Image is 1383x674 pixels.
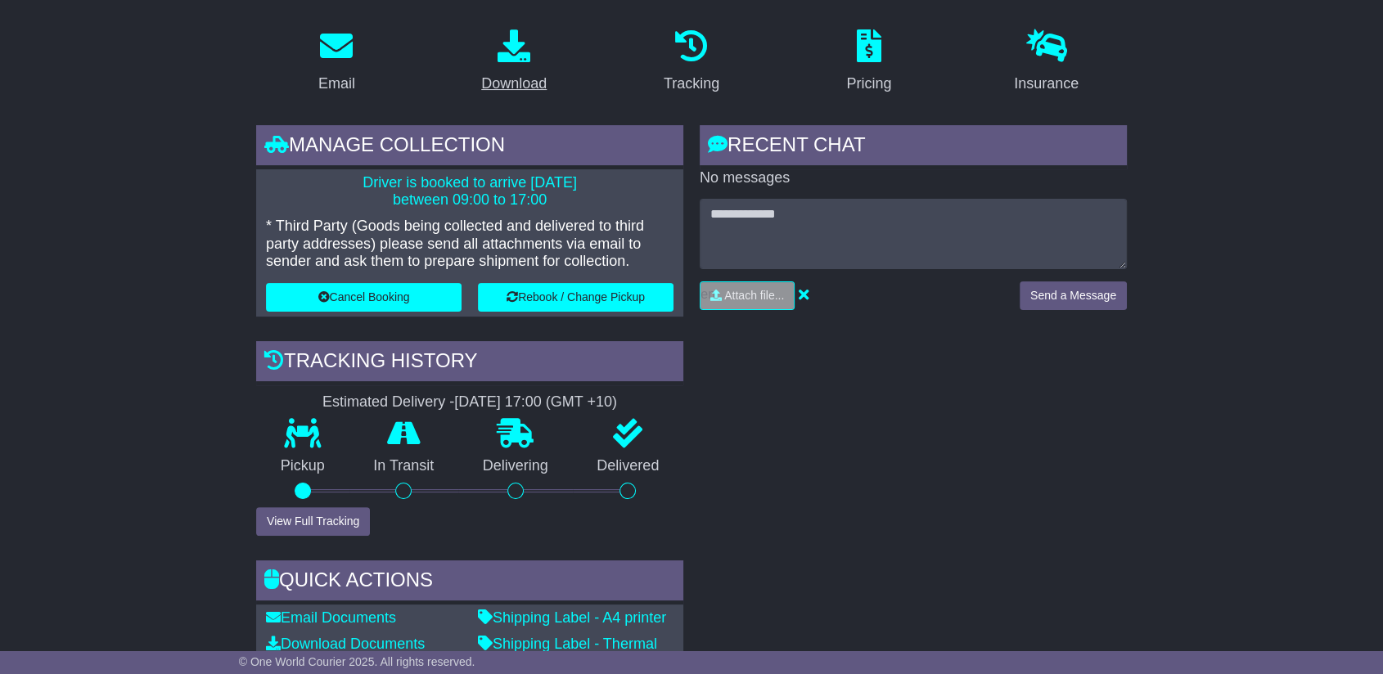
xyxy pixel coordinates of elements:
button: Rebook / Change Pickup [478,283,673,312]
a: Email Documents [266,609,396,626]
div: Insurance [1014,73,1079,95]
div: Quick Actions [256,560,683,604]
div: Pricing [846,73,891,95]
div: RECENT CHAT [700,125,1127,169]
p: Pickup [256,457,349,475]
p: In Transit [349,457,459,475]
p: Driver is booked to arrive [DATE] between 09:00 to 17:00 [266,174,673,209]
p: Delivered [573,457,684,475]
a: Download Documents [266,636,425,652]
button: Cancel Booking [266,283,462,312]
span: © One World Courier 2025. All rights reserved. [239,655,475,668]
div: Tracking history [256,341,683,385]
p: No messages [700,169,1127,187]
div: Estimated Delivery - [256,393,683,411]
a: Tracking [653,24,730,101]
p: Delivering [458,457,573,475]
a: Shipping Label - Thermal printer [478,636,657,670]
a: Insurance [1003,24,1089,101]
button: Send a Message [1020,281,1127,310]
a: Email [308,24,366,101]
a: Shipping Label - A4 printer [478,609,666,626]
button: View Full Tracking [256,507,370,536]
div: [DATE] 17:00 (GMT +10) [454,393,617,411]
a: Download [471,24,557,101]
div: Email [318,73,355,95]
p: * Third Party (Goods being collected and delivered to third party addresses) please send all atta... [266,218,673,271]
div: Download [481,73,547,95]
div: Manage collection [256,125,683,169]
div: Tracking [664,73,719,95]
a: Pricing [836,24,902,101]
